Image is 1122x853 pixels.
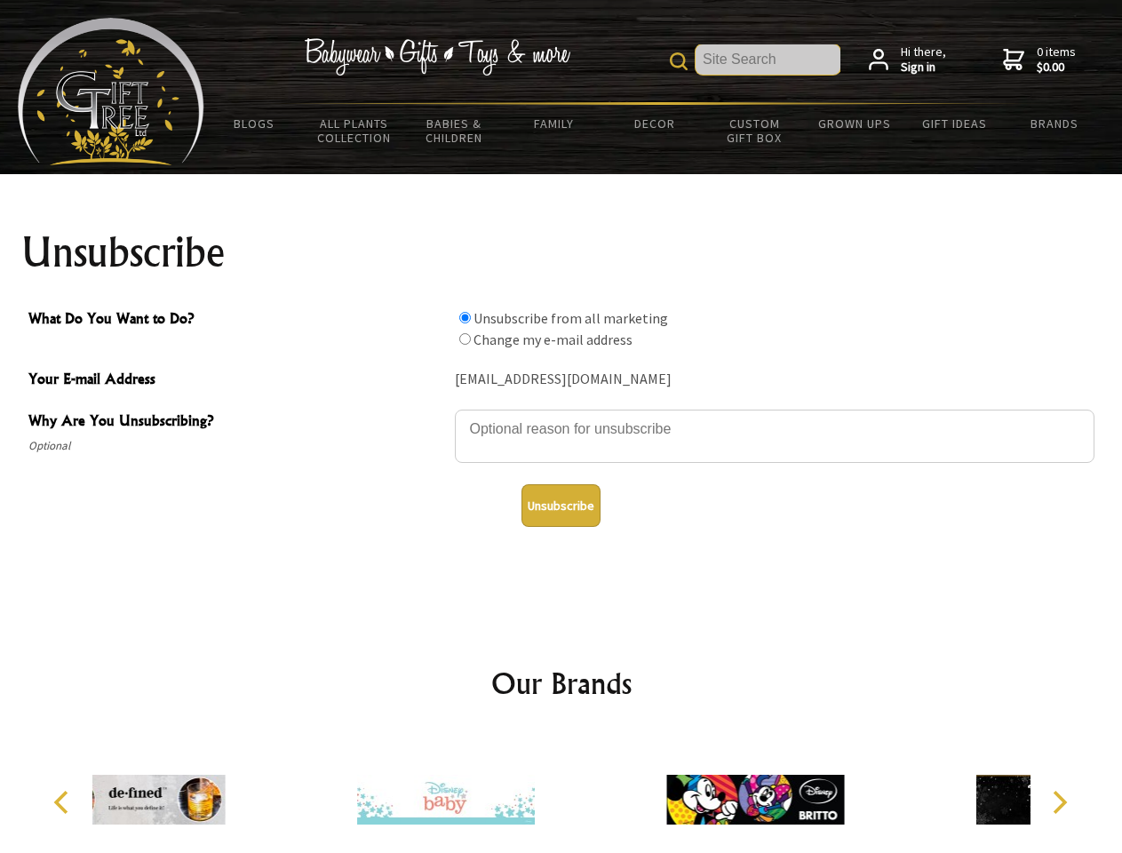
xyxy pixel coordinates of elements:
[44,783,84,822] button: Previous
[28,435,446,457] span: Optional
[1003,44,1076,76] a: 0 items$0.00
[1039,783,1078,822] button: Next
[36,662,1087,705] h2: Our Brands
[455,410,1094,463] textarea: Why Are You Unsubscribing?
[1005,105,1105,142] a: Brands
[704,105,805,156] a: Custom Gift Box
[1037,44,1076,76] span: 0 items
[901,44,946,76] span: Hi there,
[869,44,946,76] a: Hi there,Sign in
[604,105,704,142] a: Decor
[28,307,446,333] span: What Do You Want to Do?
[804,105,904,142] a: Grown Ups
[455,366,1094,394] div: [EMAIL_ADDRESS][DOMAIN_NAME]
[521,484,601,527] button: Unsubscribe
[18,18,204,165] img: Babyware - Gifts - Toys and more...
[404,105,505,156] a: Babies & Children
[696,44,840,75] input: Site Search
[473,309,668,327] label: Unsubscribe from all marketing
[28,368,446,394] span: Your E-mail Address
[505,105,605,142] a: Family
[21,231,1102,274] h1: Unsubscribe
[670,52,688,70] img: product search
[28,410,446,435] span: Why Are You Unsubscribing?
[459,312,471,323] input: What Do You Want to Do?
[901,60,946,76] strong: Sign in
[459,333,471,345] input: What Do You Want to Do?
[304,38,570,76] img: Babywear - Gifts - Toys & more
[204,105,305,142] a: BLOGS
[473,331,633,348] label: Change my e-mail address
[904,105,1005,142] a: Gift Ideas
[305,105,405,156] a: All Plants Collection
[1037,60,1076,76] strong: $0.00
